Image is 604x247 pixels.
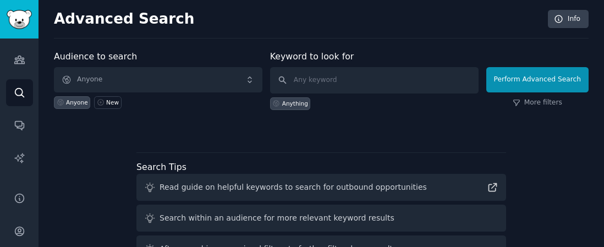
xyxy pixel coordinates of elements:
div: Anything [282,100,308,107]
div: Search within an audience for more relevant keyword results [160,212,394,224]
label: Search Tips [136,162,186,172]
div: Read guide on helpful keywords to search for outbound opportunities [160,182,427,193]
a: More filters [513,98,562,108]
div: New [106,98,119,106]
label: Keyword to look for [270,51,354,62]
input: Any keyword [270,67,479,94]
label: Audience to search [54,51,137,62]
div: Anyone [66,98,88,106]
h2: Advanced Search [54,10,542,28]
button: Anyone [54,67,262,92]
img: GummySearch logo [7,10,32,29]
a: Info [548,10,589,29]
button: Perform Advanced Search [486,67,589,92]
a: New [94,96,121,109]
